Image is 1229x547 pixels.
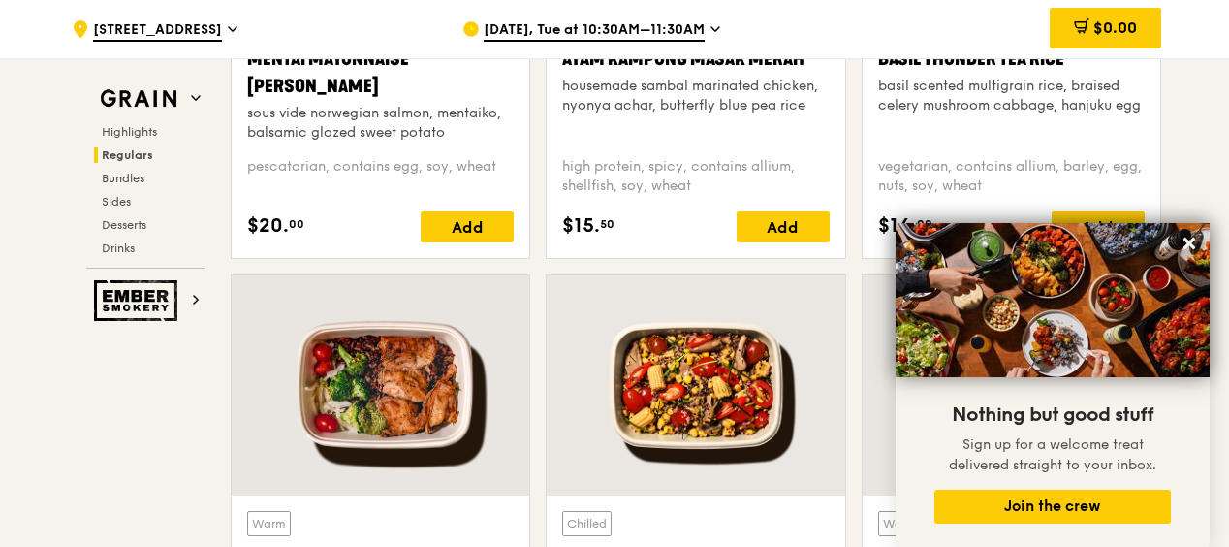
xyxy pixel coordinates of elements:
div: pescatarian, contains egg, soy, wheat [247,157,514,196]
span: Highlights [102,125,157,139]
button: Close [1174,228,1205,259]
div: Add [421,211,514,242]
div: Warm [878,511,922,536]
span: 50 [600,216,614,232]
div: vegetarian, contains allium, barley, egg, nuts, soy, wheat [878,157,1145,196]
div: Ayam Kampung Masak Merah [562,46,829,73]
span: 00 [289,216,304,232]
div: Warm [247,511,291,536]
span: $14. [878,211,917,241]
span: Sign up for a welcome treat delivered straight to your inbox. [949,436,1156,473]
span: Sides [102,195,131,209]
span: $0.00 [1093,18,1137,37]
img: Ember Smokery web logo [94,280,183,321]
span: $15. [562,211,600,241]
span: Bundles [102,172,144,185]
span: Nothing but good stuff [952,403,1153,427]
span: [DATE], Tue at 10:30AM–11:30AM [484,20,705,42]
span: Regulars [102,148,153,162]
div: housemade sambal marinated chicken, nyonya achar, butterfly blue pea rice [562,77,829,115]
span: [STREET_ADDRESS] [93,20,222,42]
div: Add [1052,211,1145,242]
span: Drinks [102,241,135,255]
span: Desserts [102,218,146,232]
button: Join the crew [934,490,1171,524]
img: DSC07876-Edit02-Large.jpeg [896,223,1210,377]
div: Chilled [562,511,612,536]
div: basil scented multigrain rice, braised celery mushroom cabbage, hanjuku egg [878,77,1145,115]
span: 00 [917,216,932,232]
div: sous vide norwegian salmon, mentaiko, balsamic glazed sweet potato [247,104,514,143]
img: Grain web logo [94,81,183,116]
span: $20. [247,211,289,241]
div: Mentai Mayonnaise [PERSON_NAME] [247,46,514,100]
div: Basil Thunder Tea Rice [878,46,1145,73]
div: high protein, spicy, contains allium, shellfish, soy, wheat [562,157,829,196]
div: Add [737,211,830,242]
